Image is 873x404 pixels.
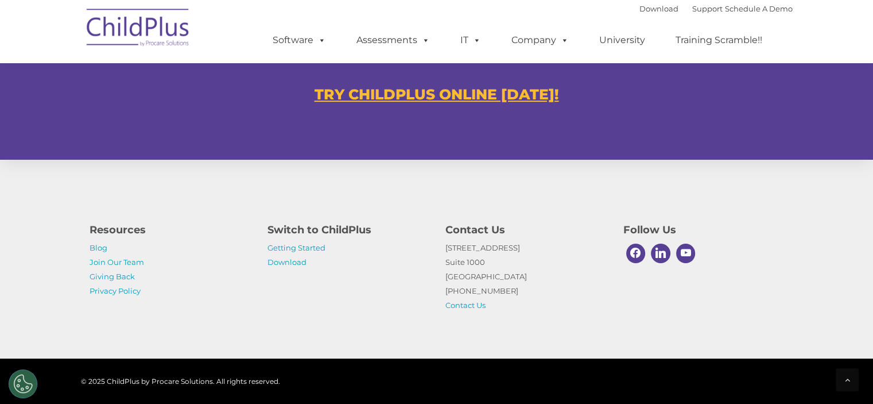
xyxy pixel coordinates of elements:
p: [STREET_ADDRESS] Suite 1000 [GEOGRAPHIC_DATA] [PHONE_NUMBER] [445,241,606,313]
a: Support [692,4,723,13]
a: Download [267,257,306,267]
a: Company [500,29,580,52]
a: Software [261,29,337,52]
h4: Contact Us [445,222,606,238]
a: Youtube [673,241,699,266]
a: Linkedin [648,241,673,266]
a: Facebook [623,241,649,266]
a: IT [449,29,492,52]
h4: Resources [90,222,250,238]
a: Schedule A Demo [725,4,793,13]
span: © 2025 ChildPlus by Procare Solutions. All rights reserved. [81,377,280,386]
button: Cookies Settings [9,370,37,398]
a: Blog [90,243,107,252]
h4: Switch to ChildPlus [267,222,428,238]
a: Getting Started [267,243,325,252]
a: University [588,29,657,52]
a: TRY CHILDPLUS ONLINE [DATE]! [315,86,559,103]
h4: Follow Us [623,222,784,238]
a: Privacy Policy [90,286,141,295]
a: Join Our Team [90,257,144,267]
a: Assessments [345,29,441,52]
font: | [639,4,793,13]
a: Contact Us [445,301,486,310]
a: Download [639,4,678,13]
img: ChildPlus by Procare Solutions [81,1,196,58]
a: Training Scramble!! [664,29,774,52]
a: Giving Back [90,272,135,281]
